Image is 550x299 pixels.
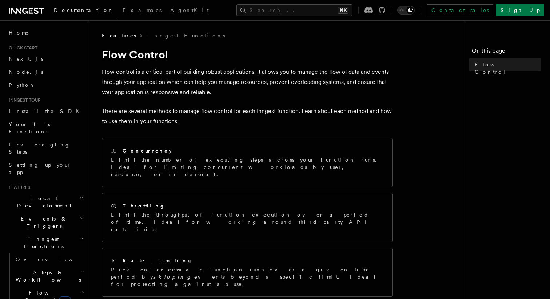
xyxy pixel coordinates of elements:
[397,6,415,15] button: Toggle dark mode
[6,78,85,92] a: Python
[472,58,541,78] a: Flow Control
[9,29,29,36] span: Home
[9,69,43,75] span: Node.js
[123,7,162,13] span: Examples
[9,56,43,62] span: Next.js
[123,257,192,264] h2: Rate Limiting
[9,108,84,114] span: Install the SDK
[6,185,30,190] span: Features
[102,193,393,242] a: ThrottlingLimit the throughput of function execution over a period of time. Ideal for working aro...
[16,256,91,262] span: Overview
[123,147,172,154] h2: Concurrency
[166,2,213,20] a: AgentKit
[6,212,85,233] button: Events & Triggers
[6,192,85,212] button: Local Development
[102,138,393,187] a: ConcurrencyLimit the number of executing steps across your function runs. Ideal for limiting conc...
[102,32,136,39] span: Features
[236,4,352,16] button: Search...⌘K
[6,97,41,103] span: Inngest tour
[146,32,225,39] a: Inngest Functions
[102,67,393,97] p: Flow control is a critical part of building robust applications. It allows you to manage the flow...
[338,7,348,14] kbd: ⌘K
[6,158,85,179] a: Setting up your app
[111,156,384,178] p: Limit the number of executing steps across your function runs. Ideal for limiting concurrent work...
[111,211,384,233] p: Limit the throughput of function execution over a period of time. Ideal for working around third-...
[6,138,85,158] a: Leveraging Steps
[170,7,209,13] span: AgentKit
[6,235,79,250] span: Inngest Functions
[102,248,393,297] a: Rate LimitingPrevent excessive function runs over a given time period byskippingevents beyond a s...
[102,106,393,126] p: There are several methods to manage flow control for each Inngest function. Learn about each meth...
[475,61,541,76] span: Flow Control
[123,202,165,209] h2: Throttling
[6,45,37,51] span: Quick start
[54,7,114,13] span: Documentation
[13,253,85,266] a: Overview
[6,215,79,230] span: Events & Triggers
[102,48,393,61] h1: Flow Control
[49,2,118,20] a: Documentation
[427,4,493,16] a: Contact sales
[13,266,85,286] button: Steps & Workflows
[9,82,35,88] span: Python
[6,195,79,209] span: Local Development
[13,269,81,283] span: Steps & Workflows
[118,2,166,20] a: Examples
[153,274,194,280] em: skipping
[9,162,71,175] span: Setting up your app
[6,65,85,78] a: Node.js
[9,121,52,134] span: Your first Functions
[6,105,85,118] a: Install the SDK
[111,266,384,288] p: Prevent excessive function runs over a given time period by events beyond a specific limit. Ideal...
[6,233,85,253] button: Inngest Functions
[6,118,85,138] a: Your first Functions
[496,4,544,16] a: Sign Up
[472,47,541,58] h4: On this page
[9,142,70,155] span: Leveraging Steps
[6,26,85,39] a: Home
[6,52,85,65] a: Next.js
